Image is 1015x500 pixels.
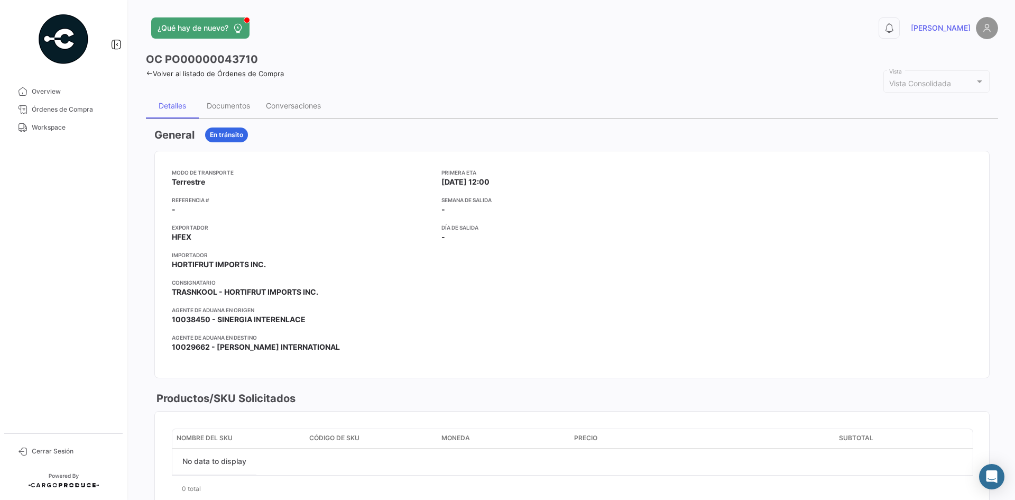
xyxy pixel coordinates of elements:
a: Órdenes de Compra [8,101,118,119]
span: 10029662 - [PERSON_NAME] INTERNATIONAL [172,342,340,352]
a: Volver al listado de Órdenes de Compra [146,69,284,78]
span: [PERSON_NAME] [911,23,971,33]
h3: Productos/SKU Solicitados [154,391,296,406]
app-card-info-title: Referencia # [172,196,433,204]
mat-select-trigger: Vista Consolidada [889,79,951,88]
span: ¿Qué hay de nuevo? [158,23,228,33]
app-card-info-title: Día de Salida [441,223,703,232]
datatable-header-cell: Moneda [437,429,570,448]
span: - [172,204,176,215]
span: Overview [32,87,114,96]
img: placeholder-user.png [976,17,998,39]
span: Subtotal [839,433,873,443]
app-card-info-title: Consignatario [172,278,433,287]
span: 10038450 - SINERGIA INTERENLACE [172,314,306,325]
h3: General [154,128,195,142]
span: En tránsito [210,130,243,140]
div: Documentos [207,101,250,110]
span: [DATE] 12:00 [441,177,490,187]
div: Abrir Intercom Messenger [979,464,1004,489]
app-card-info-title: Agente de Aduana en Origen [172,306,433,314]
span: Workspace [32,123,114,132]
app-card-info-title: Modo de Transporte [172,168,433,177]
span: HFEX [172,232,191,242]
img: powered-by.png [37,13,90,66]
span: HORTIFRUT IMPORTS INC. [172,259,266,270]
app-card-info-title: Importador [172,251,433,259]
a: Workspace [8,119,118,137]
datatable-header-cell: Nombre del SKU [172,429,305,448]
span: Precio [574,433,597,443]
span: - [441,204,445,215]
span: TRASNKOOL - HORTIFRUT IMPORTS INC. [172,287,318,297]
div: Detalles [159,101,186,110]
a: Overview [8,83,118,101]
div: Conversaciones [266,101,321,110]
span: - [441,232,445,242]
span: Terrestre [172,177,205,187]
span: Moneda [441,433,470,443]
div: No data to display [172,449,256,475]
app-card-info-title: Primera ETA [441,168,703,177]
span: Código de SKU [309,433,359,443]
button: ¿Qué hay de nuevo? [151,17,250,39]
span: Órdenes de Compra [32,105,114,114]
app-card-info-title: Semana de Salida [441,196,703,204]
app-card-info-title: Agente de Aduana en Destino [172,333,433,342]
span: Nombre del SKU [177,433,233,443]
h3: OC PO00000043710 [146,52,258,67]
app-card-info-title: Exportador [172,223,433,232]
span: Cerrar Sesión [32,447,114,456]
datatable-header-cell: Código de SKU [305,429,438,448]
